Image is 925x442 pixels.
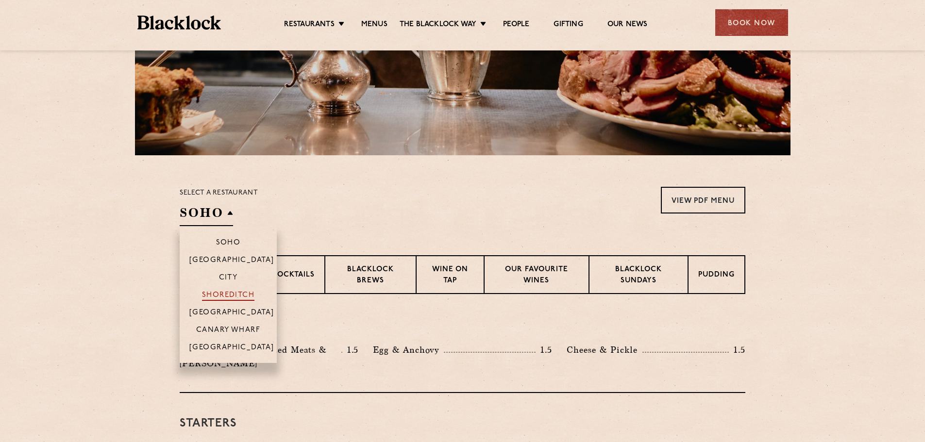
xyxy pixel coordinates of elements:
[180,204,233,226] h2: SOHO
[536,344,552,356] p: 1.5
[400,20,476,31] a: The Blacklock Way
[342,344,359,356] p: 1.5
[661,187,745,213] a: View PDF Menu
[554,20,583,31] a: Gifting
[189,309,274,318] p: [GEOGRAPHIC_DATA]
[426,264,474,287] p: Wine on Tap
[567,343,642,357] p: Cheese & Pickle
[361,20,387,31] a: Menus
[729,344,745,356] p: 1.5
[503,20,529,31] a: People
[137,16,221,30] img: BL_Textured_Logo-footer-cropped.svg
[189,344,274,353] p: [GEOGRAPHIC_DATA]
[219,274,238,283] p: City
[196,326,260,336] p: Canary Wharf
[189,256,274,266] p: [GEOGRAPHIC_DATA]
[599,264,678,287] p: Blacklock Sundays
[698,270,735,282] p: Pudding
[202,291,255,301] p: Shoreditch
[216,239,241,248] p: Soho
[180,187,258,199] p: Select a restaurant
[335,264,406,287] p: Blacklock Brews
[180,318,745,331] h3: Pre Chop Bites
[373,343,444,357] p: Egg & Anchovy
[494,264,578,287] p: Our favourite wines
[180,417,745,430] h3: Starters
[607,20,648,31] a: Our News
[715,9,788,36] div: Book Now
[271,270,315,282] p: Cocktails
[284,20,335,31] a: Restaurants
